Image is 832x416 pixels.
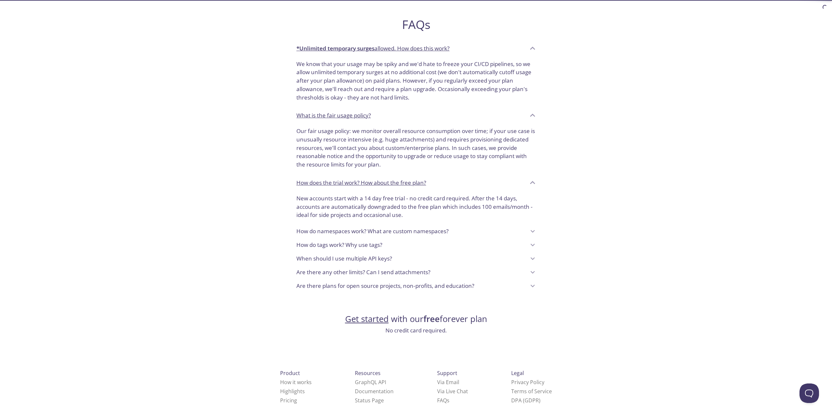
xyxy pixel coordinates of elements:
strong: free [423,313,440,325]
p: New accounts start with a 14 day free trial - no credit card required. After the 14 days, account... [296,194,536,219]
p: We know that your usage may be spiky and we'd hate to freeze your CI/CD pipelines, so we allow un... [296,60,536,102]
div: Are there plans for open source projects, non-profits, and education? [291,279,541,293]
p: How does the trial work? How about the free plan? [296,179,426,187]
a: DPA (GDPR) [511,397,540,404]
a: How it works [280,379,312,386]
a: Highlights [280,388,305,395]
a: Get started [345,313,389,325]
a: Privacy Policy [511,379,544,386]
a: Via Live Chat [437,388,468,395]
p: How do namespaces work? What are custom namespaces? [296,227,448,235]
h2: with our forever plan [345,314,487,325]
div: How do tags work? Why use tags? [291,238,541,252]
a: Pricing [280,397,297,404]
p: Our fair usage policy: we monitor overall resource consumption over time; if your use case is unu... [296,127,536,169]
a: Terms of Service [511,388,552,395]
span: Product [280,369,300,377]
a: Via Email [437,379,459,386]
p: What is the fair usage policy? [296,111,371,120]
p: When should I use multiple API keys? [296,254,392,263]
a: Documentation [355,388,394,395]
div: How does the trial work? How about the free plan? [291,192,541,224]
strong: *Unlimited temporary surges [296,45,374,52]
p: Are there plans for open source projects, non-profits, and education? [296,282,474,290]
span: Support [437,369,457,377]
div: Are there any other limits? Can I send attachments? [291,265,541,279]
span: Resources [355,369,381,377]
div: When should I use multiple API keys? [291,252,541,265]
p: How do tags work? Why use tags? [296,241,382,249]
div: How do namespaces work? What are custom namespaces? [291,224,541,238]
iframe: Help Scout Beacon - Open [799,383,819,403]
div: *Unlimited temporary surgesallowed. How does this work? [291,40,541,57]
span: Legal [511,369,524,377]
a: FAQ [437,397,449,404]
p: allowed. How does this work? [296,44,449,53]
div: What is the fair usage policy? [291,107,541,124]
div: *Unlimited temporary surgesallowed. How does this work? [291,124,541,174]
p: Are there any other limits? Can I send attachments? [296,268,430,276]
h3: No credit card required. [345,326,487,335]
a: GraphQL API [355,379,386,386]
h2: FAQs [291,17,541,32]
a: Status Page [355,397,384,404]
span: s [447,397,449,404]
div: *Unlimited temporary surgesallowed. How does this work? [291,57,541,107]
div: How does the trial work? How about the free plan? [291,174,541,192]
